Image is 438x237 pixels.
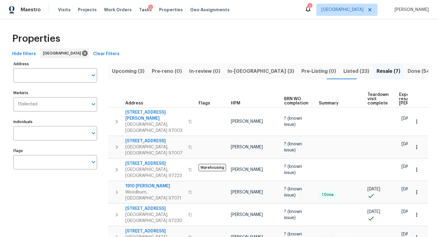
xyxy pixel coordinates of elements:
span: [GEOGRAPHIC_DATA], [GEOGRAPHIC_DATA] 97007 [125,144,185,156]
span: Resale (7) [377,67,400,76]
span: 1910 [PERSON_NAME] [125,183,185,189]
span: Geo Assignments [190,7,230,13]
span: [DATE] [401,164,414,169]
label: Flags [13,149,97,153]
label: Markets [13,91,97,95]
span: Projects [78,7,97,13]
span: [GEOGRAPHIC_DATA], [GEOGRAPHIC_DATA] 97223 [125,167,185,179]
span: Woodburn, [GEOGRAPHIC_DATA] 97071 [125,189,185,201]
span: [PERSON_NAME] [231,119,263,124]
span: Pre-reno (0) [152,67,182,76]
span: Listed (23) [343,67,369,76]
span: ? (known issue) [284,187,302,197]
div: [GEOGRAPHIC_DATA] [40,48,89,58]
span: [DATE] [401,187,414,191]
span: In-review (0) [189,67,220,76]
span: Summary [319,101,339,105]
span: [PERSON_NAME] [231,213,263,217]
span: [PERSON_NAME] [231,168,263,172]
span: Work Orders [104,7,132,13]
span: ? (known issue) [284,116,302,127]
div: 1 [308,4,312,10]
span: [GEOGRAPHIC_DATA] [322,7,363,13]
span: ? (known issue) [284,210,302,220]
div: 2 [148,5,153,11]
button: Open [89,158,98,166]
span: Teardown visit complete [367,93,389,105]
span: [DATE] [401,210,414,214]
span: [STREET_ADDRESS] [125,161,185,167]
span: Clear Filters [93,50,120,58]
span: Pre-Listing (0) [301,67,336,76]
span: [STREET_ADDRESS] [125,138,185,144]
span: Visits [58,7,71,13]
button: Open [89,71,98,80]
button: Hide filters [10,48,38,60]
button: Open [89,100,98,108]
span: Tasks [139,8,152,12]
span: Hide filters [12,50,36,58]
span: [GEOGRAPHIC_DATA], [GEOGRAPHIC_DATA] 97230 [125,212,185,224]
span: [PERSON_NAME] [231,145,263,149]
span: ? (known issue) [284,142,302,152]
span: [DATE] [401,232,414,236]
span: [DATE] [401,116,414,121]
span: [STREET_ADDRESS][PERSON_NAME] [125,109,185,122]
button: Clear Filters [91,48,122,60]
span: [STREET_ADDRESS] [125,206,185,212]
span: Properties [12,36,60,42]
span: [DATE] [367,210,380,214]
span: Maestro [21,7,41,13]
span: [GEOGRAPHIC_DATA], [GEOGRAPHIC_DATA] 97003 [125,122,185,134]
span: [DATE] [401,142,414,146]
span: Done (549) [408,67,435,76]
span: ? (known issue) [284,164,302,175]
span: In-[GEOGRAPHIC_DATA] (3) [228,67,294,76]
span: Warehousing [199,164,226,171]
span: Address [125,101,143,105]
span: BRN WO completion [284,97,308,105]
span: HPM [231,101,240,105]
span: [PERSON_NAME] [392,7,429,13]
span: Properties [159,7,183,13]
span: [STREET_ADDRESS] [125,228,185,234]
span: Expected resale [PERSON_NAME] [399,93,433,105]
span: [GEOGRAPHIC_DATA] [43,50,83,56]
label: Address [13,62,97,66]
span: Flags [199,101,210,105]
span: 1 Selected [18,102,37,107]
span: [DATE] [367,187,380,191]
span: [PERSON_NAME] [231,190,263,194]
label: Individuals [13,120,97,124]
span: Upcoming (3) [112,67,144,76]
span: 1 Done [319,192,336,197]
button: Open [89,129,98,137]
